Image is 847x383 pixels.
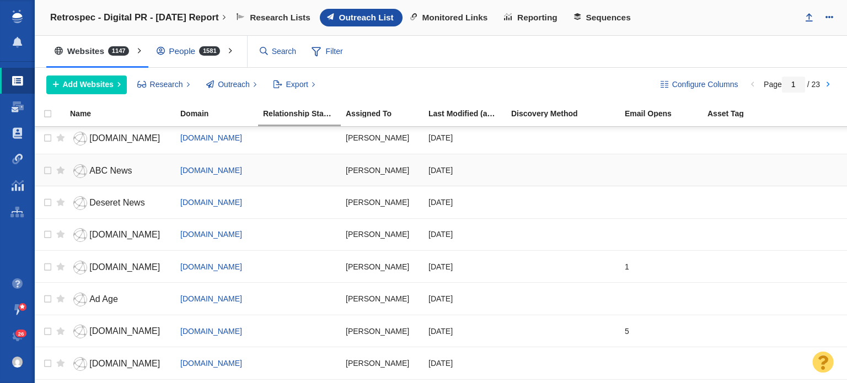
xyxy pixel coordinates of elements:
[180,198,242,207] a: [DOMAIN_NAME]
[180,294,242,303] a: [DOMAIN_NAME]
[180,133,242,142] a: [DOMAIN_NAME]
[12,357,23,368] img: 6a5e3945ebbb48ba90f02ffc6c7ec16f
[672,79,738,90] span: Configure Columns
[218,79,250,90] span: Outreach
[707,110,789,119] a: Asset Tag
[428,319,501,343] div: [DATE]
[346,110,427,117] div: Assigned To
[131,75,196,94] button: Research
[511,110,624,119] a: Discovery Method
[250,13,310,23] span: Research Lists
[255,42,302,61] input: Search
[180,230,242,239] a: [DOMAIN_NAME]
[339,13,393,23] span: Outreach List
[89,359,160,368] span: [DOMAIN_NAME]
[654,75,744,94] button: Configure Columns
[346,110,427,119] a: Assigned To
[346,319,419,343] div: [PERSON_NAME]
[70,225,170,245] a: [DOMAIN_NAME]
[50,12,219,23] h4: Retrospec - Digital PR - [DATE] Report
[89,326,160,336] span: [DOMAIN_NAME]
[346,351,419,375] div: [PERSON_NAME]
[89,198,144,207] span: Deseret News
[70,129,170,148] a: [DOMAIN_NAME]
[586,13,630,23] span: Sequences
[625,110,706,117] div: Email Opens
[267,75,321,94] button: Export
[428,287,501,310] div: [DATE]
[286,79,308,90] span: Export
[70,322,170,341] a: [DOMAIN_NAME]
[346,126,419,150] div: [PERSON_NAME]
[70,290,170,309] a: Ad Age
[517,13,557,23] span: Reporting
[346,223,419,246] div: [PERSON_NAME]
[428,190,501,214] div: [DATE]
[70,258,170,277] a: [DOMAIN_NAME]
[422,13,487,23] span: Monitored Links
[428,158,501,182] div: [DATE]
[89,230,160,239] span: [DOMAIN_NAME]
[263,110,345,117] div: Relationship Stage
[567,9,640,26] a: Sequences
[70,193,170,213] a: Deseret News
[625,110,706,119] a: Email Opens
[346,255,419,278] div: [PERSON_NAME]
[180,262,242,271] a: [DOMAIN_NAME]
[12,10,22,23] img: buzzstream_logo_iconsimple.png
[150,79,183,90] span: Research
[403,9,497,26] a: Monitored Links
[428,351,501,375] div: [DATE]
[428,223,501,246] div: [DATE]
[428,110,510,119] a: Last Modified (any project)
[346,190,419,214] div: [PERSON_NAME]
[346,287,419,310] div: [PERSON_NAME]
[229,9,319,26] a: Research Lists
[625,319,698,343] div: 5
[89,166,132,175] span: ABC News
[428,126,501,150] div: [DATE]
[46,75,127,94] button: Add Websites
[707,110,789,117] div: Asset Tag
[305,41,350,62] span: Filter
[320,9,403,26] a: Outreach List
[764,80,820,89] span: Page / 23
[428,255,501,278] div: [DATE]
[63,79,114,90] span: Add Websites
[180,359,242,368] a: [DOMAIN_NAME]
[70,110,179,119] a: Name
[428,110,510,117] div: Date the Contact was last edited
[200,75,263,94] button: Outreach
[89,294,118,304] span: Ad Age
[70,161,170,181] a: ABC News
[180,327,242,336] a: [DOMAIN_NAME]
[180,110,262,117] div: Domain
[70,110,179,117] div: Name
[15,330,27,338] span: 26
[511,110,624,117] div: Discovery Method
[497,9,566,26] a: Reporting
[625,255,698,278] div: 1
[89,262,160,272] span: [DOMAIN_NAME]
[346,158,419,182] div: [PERSON_NAME]
[263,110,345,119] a: Relationship Stage
[89,133,160,143] span: [DOMAIN_NAME]
[180,166,242,175] a: [DOMAIN_NAME]
[70,354,170,374] a: [DOMAIN_NAME]
[180,110,262,119] a: Domain
[148,39,234,64] div: People
[199,46,220,56] span: 1581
